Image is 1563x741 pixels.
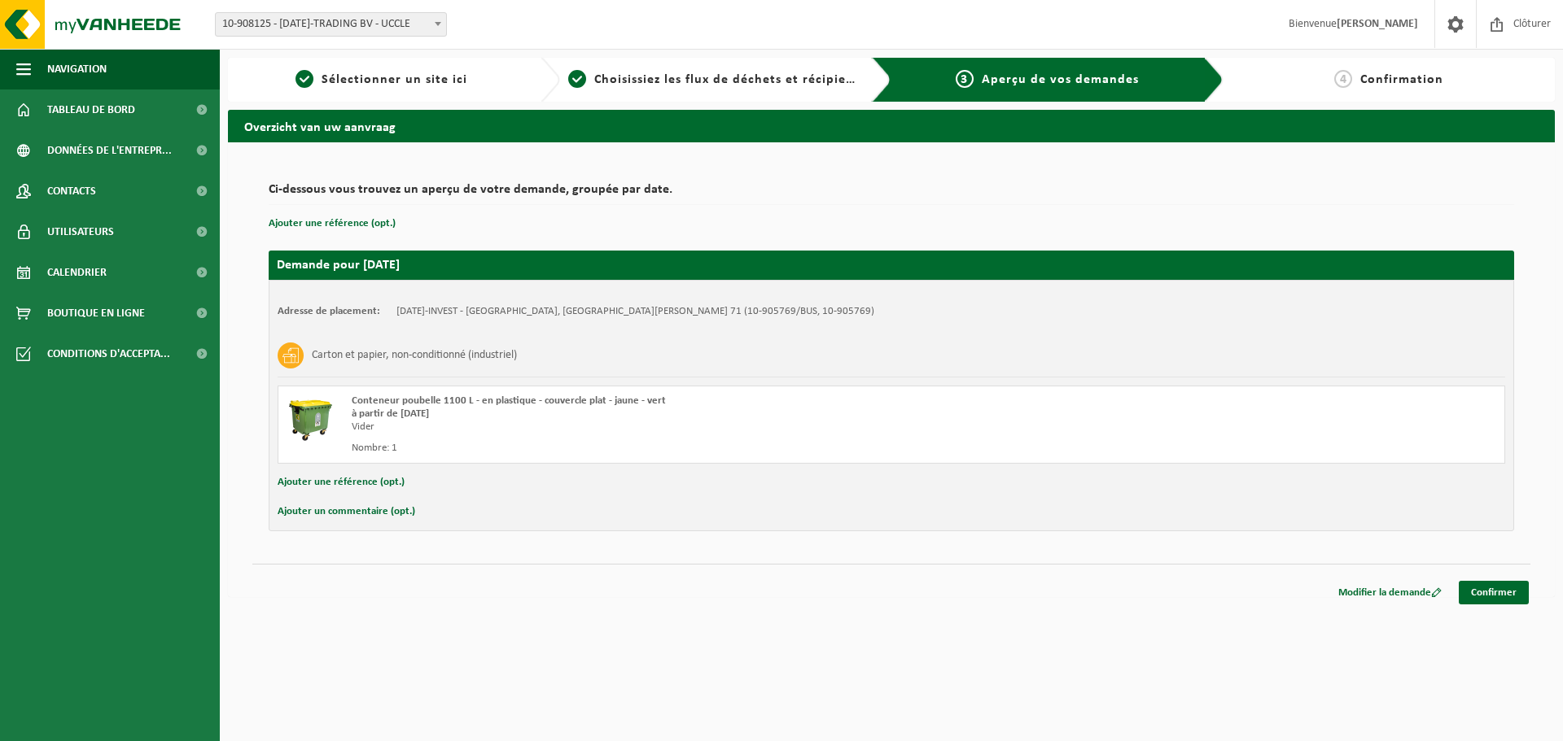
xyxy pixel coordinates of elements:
span: 1 [296,70,313,88]
strong: Demande pour [DATE] [277,259,400,272]
div: Nombre: 1 [352,442,957,455]
span: Choisissiez les flux de déchets et récipients [594,73,865,86]
span: 4 [1334,70,1352,88]
span: Confirmation [1360,73,1443,86]
span: Conteneur poubelle 1100 L - en plastique - couvercle plat - jaune - vert [352,395,666,406]
span: Sélectionner un site ici [322,73,467,86]
span: Contacts [47,171,96,211]
button: Ajouter un commentaire (opt.) [278,501,415,522]
span: Données de l'entrepr... [47,130,172,171]
span: Tableau de bord [47,89,135,130]
span: Conditions d'accepta... [47,333,170,374]
span: 3 [956,70,974,88]
span: 2 [568,70,586,88]
a: 1Sélectionner un site ici [236,70,528,89]
span: 10-908125 - RAJA-TRADING BV - UCCLE [216,13,446,36]
a: Modifier la demande [1326,581,1454,604]
button: Ajouter une référence (opt.) [278,472,405,493]
span: Calendrier [47,252,107,293]
div: Vider [352,421,957,434]
span: Boutique en ligne [47,293,145,333]
td: [DATE]-INVEST - [GEOGRAPHIC_DATA], [GEOGRAPHIC_DATA][PERSON_NAME] 71 (10-905769/BUS, 10-905769) [396,305,874,318]
button: Ajouter une référence (opt.) [269,213,396,234]
strong: [PERSON_NAME] [1337,18,1418,30]
span: Aperçu de vos demandes [982,73,1139,86]
a: Confirmer [1459,581,1529,604]
a: 2Choisissiez les flux de déchets et récipients [568,70,860,89]
strong: à partir de [DATE] [352,408,429,419]
h2: Ci-dessous vous trouvez un aperçu de votre demande, groupée par date. [269,183,1514,205]
span: Utilisateurs [47,211,114,252]
strong: Adresse de placement: [278,306,380,316]
span: Navigation [47,49,107,89]
h3: Carton et papier, non-conditionné (industriel) [312,342,517,368]
img: WB-1100-HPE-GN-50.png [287,394,335,443]
h2: Overzicht van uw aanvraag [228,110,1555,142]
span: 10-908125 - RAJA-TRADING BV - UCCLE [215,12,447,37]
